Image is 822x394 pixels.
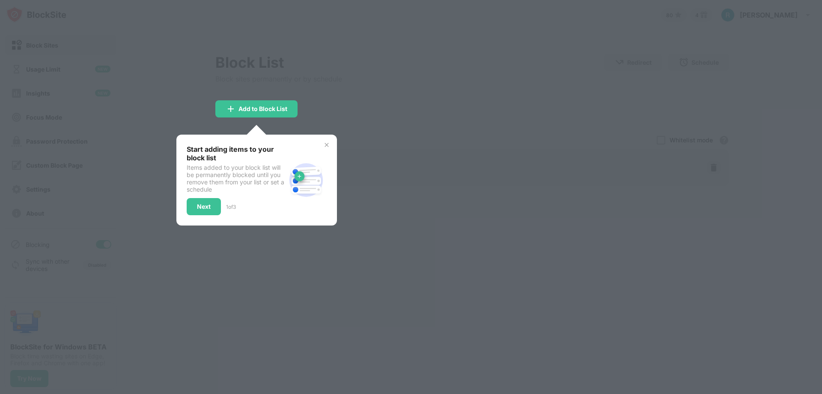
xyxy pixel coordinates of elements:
div: 1 of 3 [226,204,236,210]
img: block-site.svg [286,159,327,201]
img: x-button.svg [323,141,330,148]
div: Add to Block List [238,105,287,112]
div: Next [197,203,211,210]
div: Items added to your block list will be permanently blocked until you remove them from your list o... [187,164,286,193]
div: Start adding items to your block list [187,145,286,162]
